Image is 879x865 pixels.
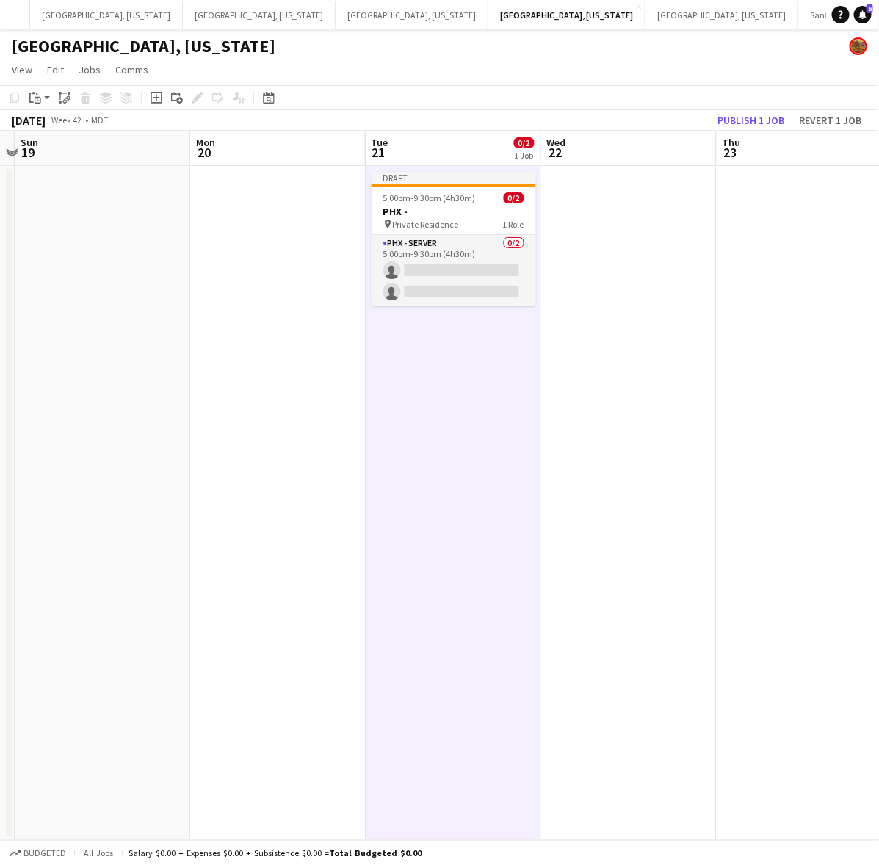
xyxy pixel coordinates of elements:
button: [GEOGRAPHIC_DATA], [US_STATE] [488,1,645,29]
span: Edit [47,63,64,76]
app-user-avatar: Rollin Hero [850,37,867,55]
span: 23 [720,144,741,161]
div: Draft [372,172,536,184]
a: Jobs [73,60,106,79]
div: [DATE] [12,113,46,128]
span: 21 [369,144,388,161]
span: Private Residence [393,219,459,230]
button: [GEOGRAPHIC_DATA], [US_STATE] [336,1,488,29]
span: View [12,63,32,76]
a: Comms [109,60,154,79]
button: Revert 1 job [793,111,867,130]
app-job-card: Draft5:00pm-9:30pm (4h30m)0/2PHX - Private Residence1 RolePHX - Server0/25:00pm-9:30pm (4h30m) [372,172,536,306]
span: 0/2 [504,192,524,203]
button: [GEOGRAPHIC_DATA], [US_STATE] [30,1,183,29]
h3: PHX - [372,205,536,218]
button: Budgeted [7,845,68,861]
span: Mon [196,136,215,149]
div: MDT [91,115,109,126]
span: Sun [21,136,38,149]
span: Week 42 [48,115,85,126]
span: All jobs [81,847,116,858]
span: 20 [194,144,215,161]
span: Budgeted [23,848,66,858]
span: 0/2 [514,137,535,148]
span: Wed [547,136,566,149]
span: Comms [115,63,148,76]
app-card-role: PHX - Server0/25:00pm-9:30pm (4h30m) [372,235,536,306]
a: Edit [41,60,70,79]
span: Thu [723,136,741,149]
span: 6 [867,4,873,13]
span: 19 [18,144,38,161]
span: 22 [545,144,566,161]
button: [GEOGRAPHIC_DATA], [US_STATE] [645,1,798,29]
div: 1 Job [515,150,534,161]
span: 1 Role [503,219,524,230]
button: [GEOGRAPHIC_DATA], [US_STATE] [183,1,336,29]
span: Total Budgeted $0.00 [329,847,422,858]
button: Publish 1 job [712,111,790,130]
a: 6 [854,6,872,23]
span: Tue [372,136,388,149]
div: Salary $0.00 + Expenses $0.00 + Subsistence $0.00 = [129,847,422,858]
span: 5:00pm-9:30pm (4h30m) [383,192,476,203]
span: Jobs [79,63,101,76]
h1: [GEOGRAPHIC_DATA], [US_STATE] [12,35,275,57]
a: View [6,60,38,79]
